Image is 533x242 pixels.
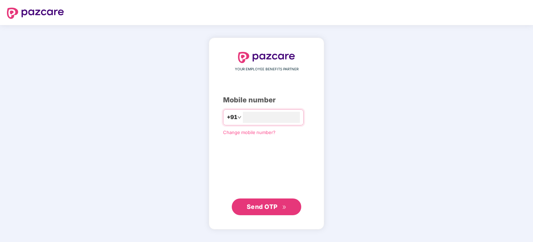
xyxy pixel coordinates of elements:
[223,130,276,135] a: Change mobile number?
[223,95,310,106] div: Mobile number
[282,205,287,210] span: double-right
[232,198,301,215] button: Send OTPdouble-right
[247,203,278,210] span: Send OTP
[227,113,237,122] span: +91
[238,52,295,63] img: logo
[235,67,298,72] span: YOUR EMPLOYEE BENEFITS PARTNER
[237,115,241,119] span: down
[7,8,64,19] img: logo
